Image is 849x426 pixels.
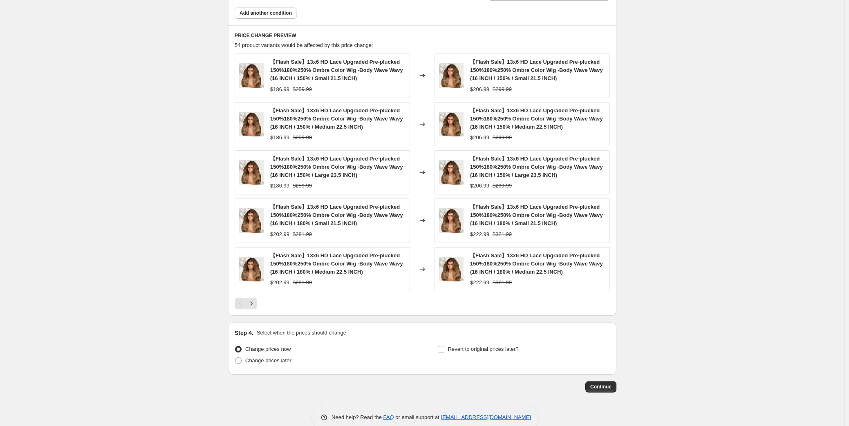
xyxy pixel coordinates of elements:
img: SnapVid.Net_533133398_18515200957020318_3115784228451684420_n_80x.jpg [439,63,464,88]
span: Need help? Read the [332,414,383,420]
div: $186.99 [270,85,289,94]
span: 【Flash Sale】13x6 HD Lace Upgraded Pre-plucked 150%180%250% Ombre Color Wig -Body Wave Wavy (16 IN... [270,107,403,130]
div: $206.99 [470,85,489,94]
div: $202.99 [270,230,289,239]
img: SnapVid.Net_533133398_18515200957020318_3115784228451684420_n_80x.jpg [439,208,464,233]
strike: $321.99 [493,279,512,287]
h6: PRICE CHANGE PREVIEW [235,32,610,39]
img: SnapVid.Net_533133398_18515200957020318_3115784228451684420_n_80x.jpg [439,257,464,281]
a: [EMAIL_ADDRESS][DOMAIN_NAME] [441,414,531,420]
span: 【Flash Sale】13x6 HD Lace Upgraded Pre-plucked 150%180%250% Ombre Color Wig -Body Wave Wavy (16 IN... [470,107,603,130]
span: 【Flash Sale】13x6 HD Lace Upgraded Pre-plucked 150%180%250% Ombre Color Wig -Body Wave Wavy (16 IN... [470,252,603,275]
button: Next [246,298,257,309]
img: SnapVid.Net_533133398_18515200957020318_3115784228451684420_n_80x.jpg [239,208,264,233]
h2: Step 4. [235,329,253,337]
span: 【Flash Sale】13x6 HD Lace Upgraded Pre-plucked 150%180%250% Ombre Color Wig -Body Wave Wavy (16 IN... [470,156,603,178]
span: 【Flash Sale】13x6 HD Lace Upgraded Pre-plucked 150%180%250% Ombre Color Wig -Body Wave Wavy (16 IN... [270,59,403,81]
img: SnapVid.Net_533133398_18515200957020318_3115784228451684420_n_80x.jpg [239,63,264,88]
nav: Pagination [235,298,257,309]
strike: $299.99 [493,134,512,142]
div: $206.99 [470,134,489,142]
strike: $281.99 [293,279,312,287]
span: or email support at [394,414,441,420]
div: $222.99 [470,279,489,287]
span: 【Flash Sale】13x6 HD Lace Upgraded Pre-plucked 150%180%250% Ombre Color Wig -Body Wave Wavy (16 IN... [270,204,403,226]
img: SnapVid.Net_533133398_18515200957020318_3115784228451684420_n_80x.jpg [439,160,464,185]
img: SnapVid.Net_533133398_18515200957020318_3115784228451684420_n_80x.jpg [239,160,264,185]
span: Continue [590,384,612,390]
span: Add another condition [240,10,292,16]
span: 【Flash Sale】13x6 HD Lace Upgraded Pre-plucked 150%180%250% Ombre Color Wig -Body Wave Wavy (16 IN... [270,252,403,275]
a: FAQ [383,414,394,420]
div: $202.99 [270,279,289,287]
strike: $259.99 [293,182,312,190]
span: Revert to original prices later? [448,346,519,352]
button: Continue [585,381,616,393]
span: Change prices later [245,357,291,364]
p: Select when the prices should change [257,329,346,337]
strike: $299.99 [493,85,512,94]
img: SnapVid.Net_533133398_18515200957020318_3115784228451684420_n_80x.jpg [439,112,464,136]
span: Change prices now [245,346,291,352]
strike: $281.99 [293,230,312,239]
span: 【Flash Sale】13x6 HD Lace Upgraded Pre-plucked 150%180%250% Ombre Color Wig -Body Wave Wavy (16 IN... [470,204,603,226]
img: SnapVid.Net_533133398_18515200957020318_3115784228451684420_n_80x.jpg [239,257,264,281]
strike: $259.99 [293,134,312,142]
img: SnapVid.Net_533133398_18515200957020318_3115784228451684420_n_80x.jpg [239,112,264,136]
div: $222.99 [470,230,489,239]
span: 【Flash Sale】13x6 HD Lace Upgraded Pre-plucked 150%180%250% Ombre Color Wig -Body Wave Wavy (16 IN... [470,59,603,81]
div: $186.99 [270,182,289,190]
strike: $321.99 [493,230,512,239]
div: $186.99 [270,134,289,142]
span: 【Flash Sale】13x6 HD Lace Upgraded Pre-plucked 150%180%250% Ombre Color Wig -Body Wave Wavy (16 IN... [270,156,403,178]
button: Add another condition [235,7,297,19]
span: 54 product variants would be affected by this price change: [235,42,373,48]
div: $206.99 [470,182,489,190]
strike: $299.99 [493,182,512,190]
strike: $259.99 [293,85,312,94]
